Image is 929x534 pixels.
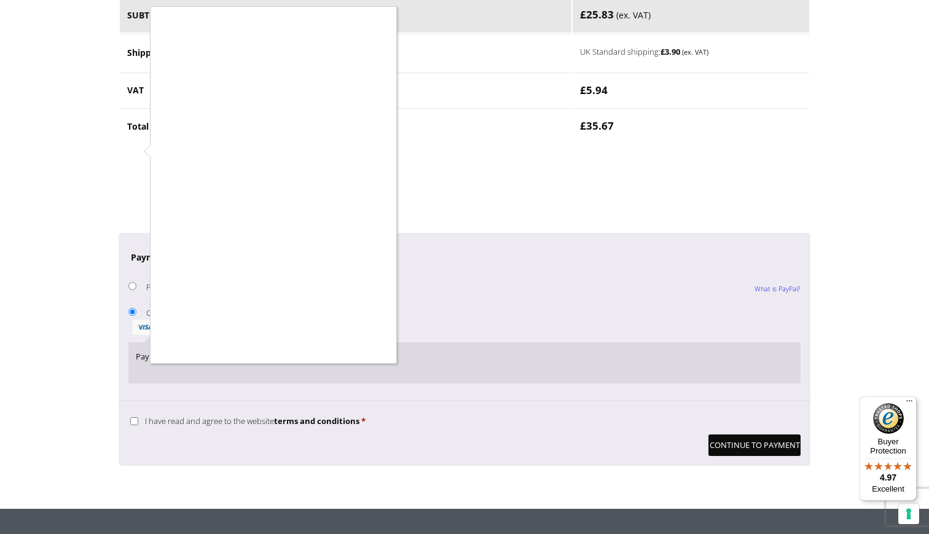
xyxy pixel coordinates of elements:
[902,396,917,411] button: Menu
[898,503,919,524] button: Your consent preferences for tracking technologies
[860,396,917,501] button: Trusted Shops TrustmarkBuyer Protection4.97Excellent
[860,437,917,455] p: Buyer Protection
[860,484,917,494] p: Excellent
[880,473,896,482] span: 4.97
[151,7,396,363] iframe: recaptcha challenge expires in two minutes
[873,403,904,434] img: Trusted Shops Trustmark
